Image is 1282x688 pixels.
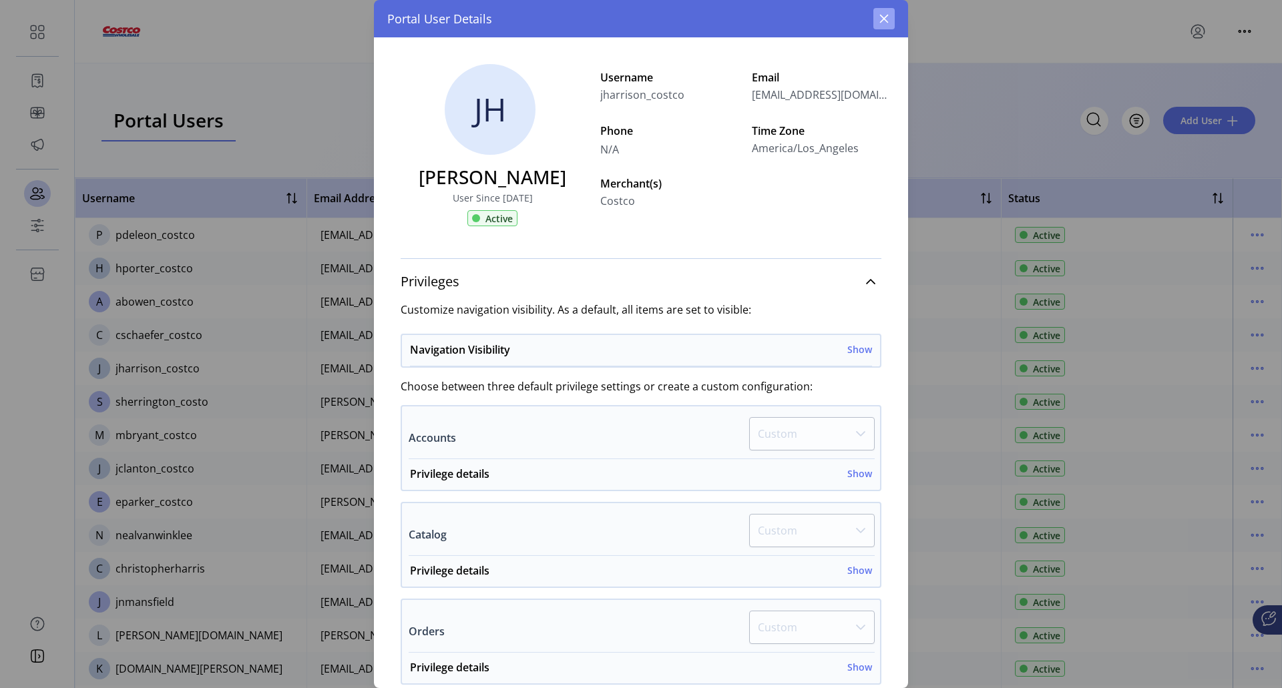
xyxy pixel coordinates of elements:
[600,193,635,209] span: Costco
[600,139,740,157] span: N/A
[453,191,533,205] label: User Since [DATE]
[387,10,492,28] span: Portal User Details
[847,660,872,674] h6: Show
[409,527,447,543] label: Catalog
[600,123,740,139] span: Phone
[485,212,513,226] span: Active
[600,69,740,85] label: Username
[401,267,881,296] a: Privileges
[409,623,445,639] label: Orders
[402,659,880,683] a: Privilege detailsShow
[752,69,892,85] label: Email
[410,659,489,675] h6: Privilege details
[419,163,566,191] h3: [PERSON_NAME]
[847,563,872,577] h6: Show
[402,466,880,490] a: Privilege detailsShow
[401,302,881,318] label: Customize navigation visibility. As a default, all items are set to visible:
[410,342,510,358] h6: Navigation Visibility
[474,85,506,133] span: JH
[847,466,872,480] h6: Show
[410,563,489,579] h6: Privilege details
[401,275,459,288] span: Privileges
[401,378,881,394] label: Choose between three default privilege settings or create a custom configuration:
[410,466,489,482] h6: Privilege details
[402,563,880,587] a: Privilege detailsShow
[409,430,456,446] label: Accounts
[600,176,740,192] label: Merchant(s)
[752,87,892,103] span: [EMAIL_ADDRESS][DOMAIN_NAME]
[752,123,892,139] label: Time Zone
[600,87,684,103] span: jharrison_costco
[402,342,880,366] a: Navigation VisibilityShow
[847,342,872,356] h6: Show
[752,140,859,156] span: America/Los_Angeles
